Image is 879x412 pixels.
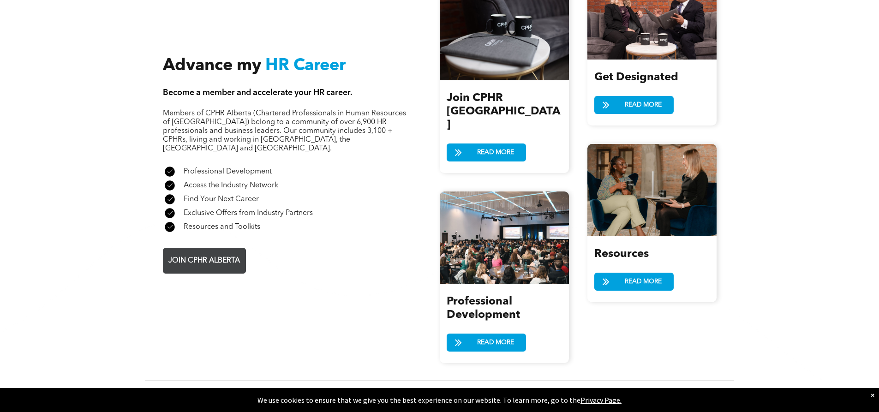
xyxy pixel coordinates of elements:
[184,223,260,231] span: Resources and Toolkits
[871,390,874,400] div: Dismiss notification
[447,93,560,131] span: Join CPHR [GEOGRAPHIC_DATA]
[594,249,649,260] span: Resources
[165,252,243,270] span: JOIN CPHR ALBERTA
[184,196,259,203] span: Find Your Next Career
[594,72,678,83] span: Get Designated
[447,143,526,161] a: READ MORE
[163,110,406,152] span: Members of CPHR Alberta (Chartered Professionals in Human Resources of [GEOGRAPHIC_DATA]) belong ...
[622,96,665,113] span: READ MORE
[163,58,261,74] span: Advance my
[474,144,517,161] span: READ MORE
[163,89,353,97] span: Become a member and accelerate your HR career.
[622,273,665,290] span: READ MORE
[163,248,246,274] a: JOIN CPHR ALBERTA
[594,273,674,291] a: READ MORE
[447,334,526,352] a: READ MORE
[474,334,517,351] span: READ MORE
[265,58,346,74] span: HR Career
[184,182,278,189] span: Access the Industry Network
[594,96,674,114] a: READ MORE
[184,168,272,175] span: Professional Development
[447,296,520,321] span: Professional Development
[184,209,313,217] span: Exclusive Offers from Industry Partners
[580,395,622,405] a: Privacy Page.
